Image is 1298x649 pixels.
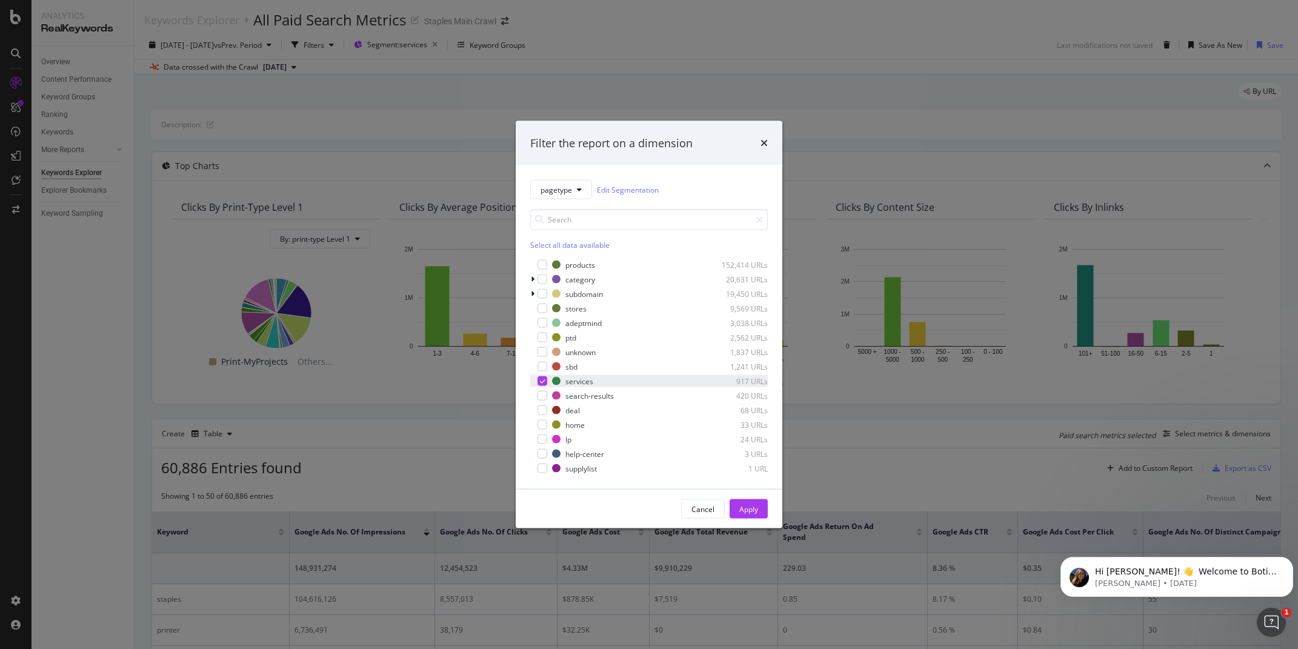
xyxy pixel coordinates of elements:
iframe: Intercom live chat [1257,608,1286,637]
span: pagetype [541,184,572,195]
div: subdomain [565,288,603,299]
div: sbd [565,361,577,371]
iframe: Intercom notifications message [1056,531,1298,616]
div: Select all data available [530,240,768,250]
div: 420 URLs [708,390,768,401]
div: help-center [565,448,604,459]
div: 3 URLs [708,448,768,459]
div: products [565,259,595,270]
a: Edit Segmentation [597,183,659,196]
div: 3,038 URLs [708,318,768,328]
div: services [565,376,593,386]
div: modal [516,121,782,528]
div: lp [565,434,571,444]
div: 24 URLs [708,434,768,444]
span: 1 [1282,608,1291,617]
div: Cancel [691,504,714,514]
button: pagetype [530,180,592,199]
div: 68 URLs [708,405,768,415]
div: 1,241 URLs [708,361,768,371]
div: 19,450 URLs [708,288,768,299]
input: Search [530,209,768,230]
div: 1 URL [708,463,768,473]
div: 33 URLs [708,419,768,430]
div: Filter the report on a dimension [530,135,693,151]
div: home [565,419,585,430]
div: deal [565,405,580,415]
div: category [565,274,595,284]
button: Cancel [681,499,725,519]
div: 9,569 URLs [708,303,768,313]
div: stores [565,303,587,313]
div: 152,414 URLs [708,259,768,270]
div: supplylist [565,463,597,473]
div: search-results [565,390,614,401]
button: Apply [730,499,768,519]
div: 20,631 URLs [708,274,768,284]
div: 1,837 URLs [708,347,768,357]
div: ptd [565,332,576,342]
div: times [760,135,768,151]
div: unknown [565,347,596,357]
div: Apply [739,504,758,514]
div: 917 URLs [708,376,768,386]
div: adeptmind [565,318,602,328]
div: 2,562 URLs [708,332,768,342]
